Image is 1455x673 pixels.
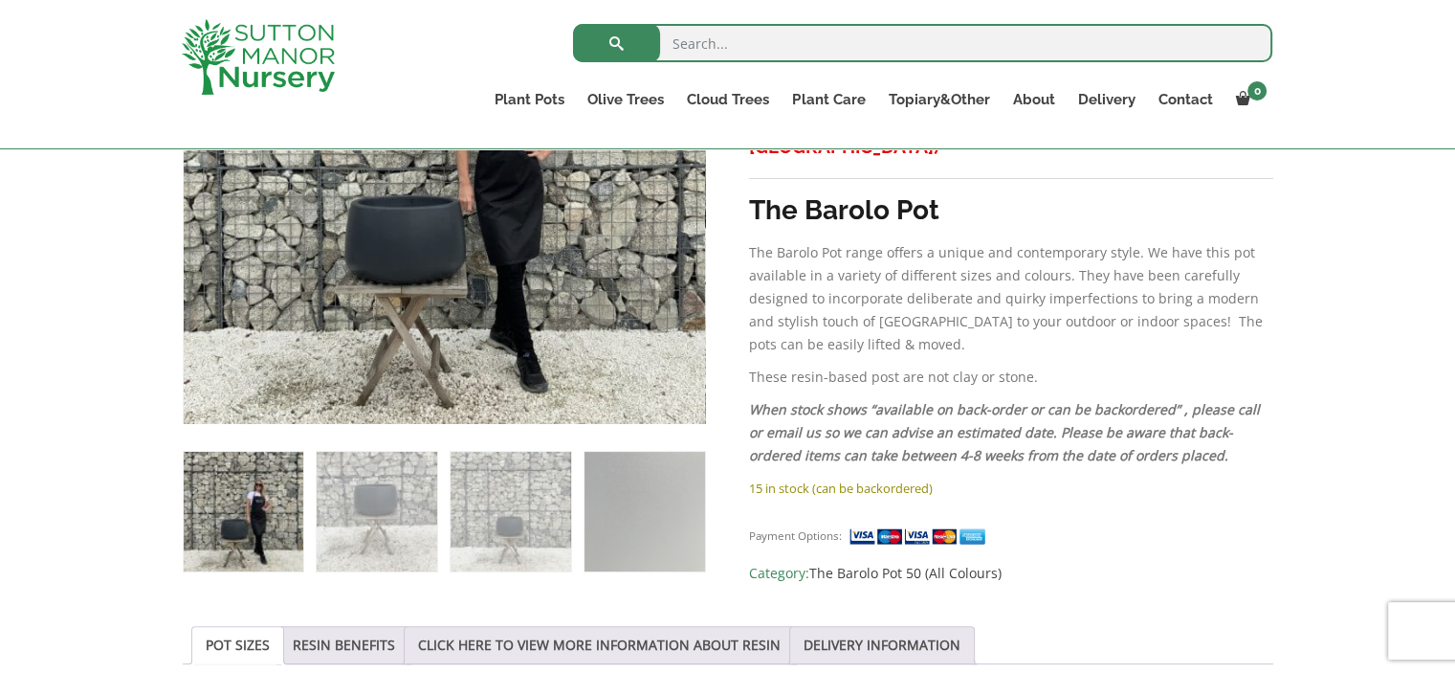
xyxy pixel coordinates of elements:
[809,564,1002,582] a: The Barolo Pot 50 (All Colours)
[184,452,303,572] img: The Barolo Pot 50 Colour Charcoal (Resin)
[804,627,960,663] a: DELIVERY INFORMATION
[781,86,876,113] a: Plant Care
[675,86,781,113] a: Cloud Trees
[576,86,675,113] a: Olive Trees
[749,366,1272,389] p: These resin-based post are not clay or stone.
[483,86,576,113] a: Plant Pots
[317,452,436,572] img: The Barolo Pot 50 Colour Charcoal (Resin) - Image 2
[1146,86,1224,113] a: Contact
[749,477,1272,500] p: 15 in stock (can be backordered)
[1066,86,1146,113] a: Delivery
[749,562,1272,585] span: Category:
[876,86,1001,113] a: Topiary&Other
[206,627,270,663] a: POT SIZES
[749,400,1260,464] em: When stock shows “available on back-order or can be backordered” , please call or email us so we ...
[451,452,570,572] img: The Barolo Pot 50 Colour Charcoal (Resin) - Image 3
[1247,81,1267,101] span: 0
[749,528,842,543] small: Payment Options:
[749,241,1272,356] p: The Barolo Pot range offers a unique and contemporary style. We have this pot available in a vari...
[182,19,335,95] img: logo
[293,627,395,663] a: RESIN BENEFITS
[849,527,992,547] img: payment supported
[1001,86,1066,113] a: About
[573,24,1272,62] input: Search...
[418,627,781,663] a: CLICK HERE TO VIEW MORE INFORMATION ABOUT RESIN
[1224,86,1272,113] a: 0
[584,452,704,572] img: The Barolo Pot 50 Colour Charcoal (Resin) - Image 4
[749,194,939,226] strong: The Barolo Pot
